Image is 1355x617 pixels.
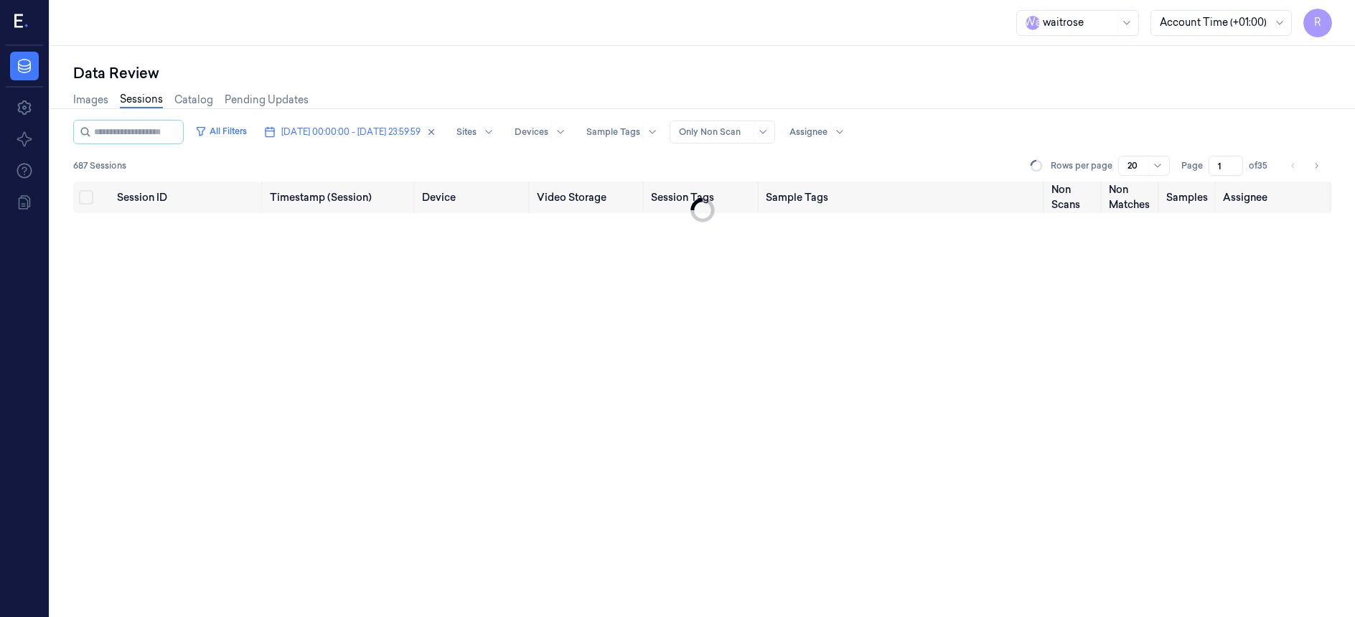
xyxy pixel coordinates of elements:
[174,93,213,108] a: Catalog
[1046,182,1103,213] th: Non Scans
[73,159,126,172] span: 687 Sessions
[1249,159,1272,172] span: of 35
[79,190,93,204] button: Select all
[120,92,163,108] a: Sessions
[531,182,645,213] th: Video Storage
[1103,182,1161,213] th: Non Matches
[73,63,1332,83] div: Data Review
[1217,182,1332,213] th: Assignee
[1283,156,1326,176] nav: pagination
[1161,182,1218,213] th: Samples
[111,182,264,213] th: Session ID
[760,182,1046,213] th: Sample Tags
[264,182,417,213] th: Timestamp (Session)
[416,182,530,213] th: Device
[73,93,108,108] a: Images
[645,182,759,213] th: Session Tags
[1051,159,1112,172] p: Rows per page
[225,93,309,108] a: Pending Updates
[258,121,442,143] button: [DATE] 00:00:00 - [DATE] 23:59:59
[1181,159,1203,172] span: Page
[1303,9,1332,37] button: R
[189,120,253,143] button: All Filters
[281,126,421,138] span: [DATE] 00:00:00 - [DATE] 23:59:59
[1306,156,1326,176] button: Go to next page
[1026,16,1040,30] span: W a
